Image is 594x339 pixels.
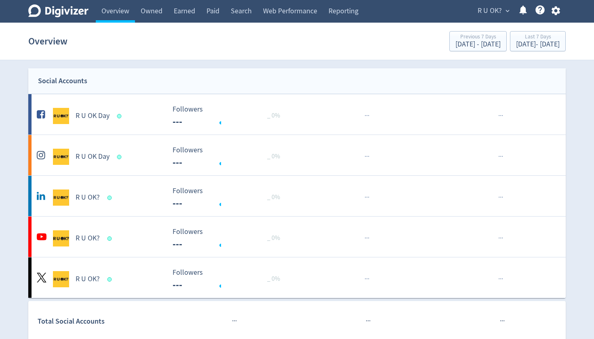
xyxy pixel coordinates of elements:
[366,316,367,326] span: ·
[498,152,500,162] span: ·
[501,316,503,326] span: ·
[516,41,560,48] div: [DATE] - [DATE]
[76,152,110,162] h5: R U OK Day
[53,149,69,165] img: R U OK Day undefined
[369,316,371,326] span: ·
[76,111,110,121] h5: R U OK Day
[364,111,366,121] span: ·
[498,192,500,202] span: ·
[455,41,501,48] div: [DATE] - [DATE]
[107,236,114,241] span: Data last synced: 15 Sep 2025, 9:02am (AEST)
[76,234,100,243] h5: R U OK?
[504,7,511,15] span: expand_more
[364,152,366,162] span: ·
[28,135,566,175] a: R U OK Day undefinedR U OK Day Followers --- Followers --- _ 0%······
[169,105,290,127] svg: Followers ---
[267,152,280,160] span: _ 0%
[503,316,505,326] span: ·
[364,233,366,243] span: ·
[501,233,503,243] span: ·
[28,257,566,298] a: R U OK? undefinedR U OK? Followers --- Followers --- _ 0%······
[366,192,368,202] span: ·
[76,274,100,284] h5: R U OK?
[169,269,290,290] svg: Followers ---
[475,4,512,17] button: R U OK?
[267,234,280,242] span: _ 0%
[364,192,366,202] span: ·
[234,316,235,326] span: ·
[368,111,369,121] span: ·
[501,152,503,162] span: ·
[107,277,114,282] span: Data last synced: 15 Sep 2025, 8:03am (AEST)
[367,316,369,326] span: ·
[235,316,237,326] span: ·
[76,193,100,202] h5: R U OK?
[510,31,566,51] button: Last 7 Days[DATE]- [DATE]
[500,233,501,243] span: ·
[267,275,280,283] span: _ 0%
[500,152,501,162] span: ·
[169,146,290,168] svg: Followers ---
[117,155,124,159] span: Data last synced: 15 Sep 2025, 10:02am (AEST)
[53,230,69,246] img: R U OK? undefined
[38,316,166,327] div: Total Social Accounts
[28,28,67,54] h1: Overview
[117,114,124,118] span: Data last synced: 15 Sep 2025, 8:03am (AEST)
[38,75,87,87] div: Social Accounts
[169,187,290,208] svg: Followers ---
[364,274,366,284] span: ·
[516,34,560,41] div: Last 7 Days
[368,152,369,162] span: ·
[498,274,500,284] span: ·
[28,217,566,257] a: R U OK? undefinedR U OK? Followers --- Followers --- _ 0%······
[28,94,566,135] a: R U OK Day undefinedR U OK Day Followers --- Followers --- _ 0%······
[366,111,368,121] span: ·
[478,4,502,17] span: R U OK?
[500,274,501,284] span: ·
[267,112,280,120] span: _ 0%
[500,316,501,326] span: ·
[501,274,503,284] span: ·
[498,233,500,243] span: ·
[107,196,114,200] span: Data last synced: 15 Sep 2025, 5:02am (AEST)
[53,108,69,124] img: R U OK Day undefined
[368,233,369,243] span: ·
[53,271,69,287] img: R U OK? undefined
[500,111,501,121] span: ·
[498,111,500,121] span: ·
[501,192,503,202] span: ·
[455,34,501,41] div: Previous 7 Days
[267,193,280,201] span: _ 0%
[501,111,503,121] span: ·
[366,152,368,162] span: ·
[232,316,234,326] span: ·
[28,176,566,216] a: R U OK? undefinedR U OK? Followers --- Followers --- _ 0%······
[366,274,368,284] span: ·
[368,192,369,202] span: ·
[366,233,368,243] span: ·
[169,228,290,249] svg: Followers ---
[449,31,507,51] button: Previous 7 Days[DATE] - [DATE]
[500,192,501,202] span: ·
[53,190,69,206] img: R U OK? undefined
[368,274,369,284] span: ·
